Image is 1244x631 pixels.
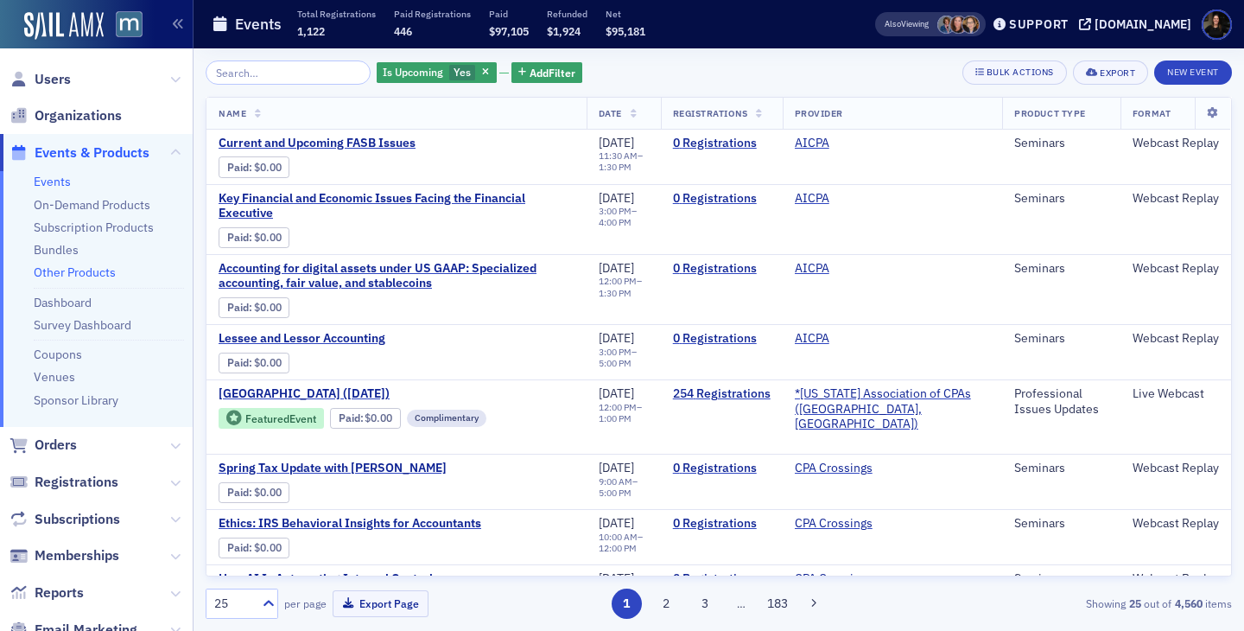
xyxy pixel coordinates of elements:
[1014,136,1108,151] div: Seminars
[1133,386,1219,402] div: Live Webcast
[34,295,92,310] a: Dashboard
[987,67,1054,77] div: Bulk Actions
[795,136,829,151] a: AICPA
[206,61,371,85] input: Search…
[219,227,289,248] div: Paid: 0 - $0
[227,231,254,244] span: :
[673,191,771,207] a: 0 Registrations
[795,516,904,532] span: CPA Crossings
[333,590,428,617] button: Export Page
[1133,461,1219,476] div: Webcast Replay
[599,401,637,413] time: 12:00 PM
[599,531,638,543] time: 10:00 AM
[35,473,118,492] span: Registrations
[34,392,118,408] a: Sponsor Library
[219,331,509,347] a: Lessee and Lessor Accounting
[795,261,829,277] a: AICPA
[10,510,120,529] a: Subscriptions
[511,62,582,84] button: AddFilter
[795,386,991,432] a: *[US_STATE] Association of CPAs ([GEOGRAPHIC_DATA], [GEOGRAPHIC_DATA])
[673,107,748,119] span: Registrations
[795,516,873,532] a: CPA Crossings
[599,287,632,299] time: 1:30 PM
[690,589,720,619] button: 3
[937,16,955,34] span: Chris Dougherty
[254,541,282,554] span: $0.00
[235,14,282,35] h1: Events
[795,191,904,207] span: AICPA
[795,571,873,587] a: CPA Crossings
[599,347,649,369] div: –
[673,571,771,587] a: 0 Registrations
[673,331,771,347] a: 0 Registrations
[227,541,249,554] a: Paid
[254,161,282,174] span: $0.00
[35,510,120,529] span: Subscriptions
[795,461,904,476] span: CPA Crossings
[34,265,116,280] a: Other Products
[219,136,509,151] span: Current and Upcoming FASB Issues
[612,589,642,619] button: 1
[795,191,829,207] a: AICPA
[219,461,509,476] a: Spring Tax Update with [PERSON_NAME]
[219,156,289,177] div: Paid: 0 - $0
[599,570,634,586] span: [DATE]
[885,18,901,29] div: Also
[35,143,149,163] span: Events & Products
[34,369,75,385] a: Venues
[599,107,622,119] span: Date
[254,356,282,369] span: $0.00
[530,65,575,80] span: Add Filter
[377,62,497,84] div: Yes
[1009,16,1069,32] div: Support
[219,516,509,532] a: Ethics: IRS Behavioral Insights for Accountants
[219,191,574,221] a: Key Financial and Economic Issues Facing the Financial Executive
[219,386,574,402] a: [GEOGRAPHIC_DATA] ([DATE])
[1095,16,1191,32] div: [DOMAIN_NAME]
[599,150,638,162] time: 11:30 AM
[599,515,634,531] span: [DATE]
[454,65,471,79] span: Yes
[10,70,71,89] a: Users
[795,331,904,347] span: AICPA
[599,542,637,554] time: 12:00 PM
[227,486,249,499] a: Paid
[35,546,119,565] span: Memberships
[673,461,771,476] a: 0 Registrations
[227,301,254,314] span: :
[365,411,392,424] span: $0.00
[606,8,645,20] p: Net
[339,411,365,424] span: :
[116,11,143,38] img: SailAMX
[949,16,968,34] span: Natalie Antonakas
[599,275,637,287] time: 12:00 PM
[673,386,771,402] a: 254 Registrations
[962,16,980,34] span: Michelle Brown
[34,174,71,189] a: Events
[1171,596,1205,611] strong: 4,560
[1133,261,1219,277] div: Webcast Replay
[885,18,929,30] span: Viewing
[673,516,771,532] a: 0 Registrations
[599,205,632,217] time: 3:00 PM
[394,24,412,38] span: 446
[651,589,681,619] button: 2
[599,487,632,499] time: 5:00 PM
[1133,191,1219,207] div: Webcast Replay
[219,353,289,373] div: Paid: 0 - $0
[35,106,122,125] span: Organizations
[795,331,829,347] a: AICPA
[104,11,143,41] a: View Homepage
[219,461,509,476] span: Spring Tax Update with Steve Dilley
[297,24,325,38] span: 1,122
[383,65,443,79] span: Is Upcoming
[599,357,632,369] time: 5:00 PM
[1154,63,1232,79] a: New Event
[599,476,649,499] div: –
[227,356,249,369] a: Paid
[10,143,149,163] a: Events & Products
[547,8,587,20] p: Refunded
[489,24,529,38] span: $97,105
[219,408,324,430] div: Featured Event
[902,596,1232,611] div: Showing out of items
